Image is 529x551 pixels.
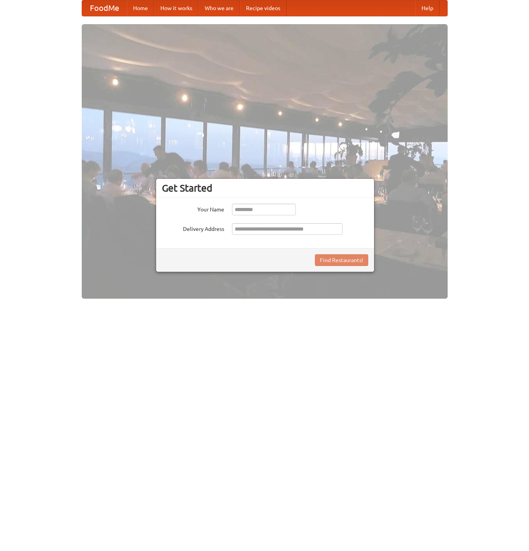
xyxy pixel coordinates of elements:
[415,0,439,16] a: Help
[127,0,154,16] a: Home
[199,0,240,16] a: Who we are
[162,204,224,213] label: Your Name
[315,254,368,266] button: Find Restaurants!
[82,0,127,16] a: FoodMe
[240,0,286,16] a: Recipe videos
[162,182,368,194] h3: Get Started
[162,223,224,233] label: Delivery Address
[154,0,199,16] a: How it works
